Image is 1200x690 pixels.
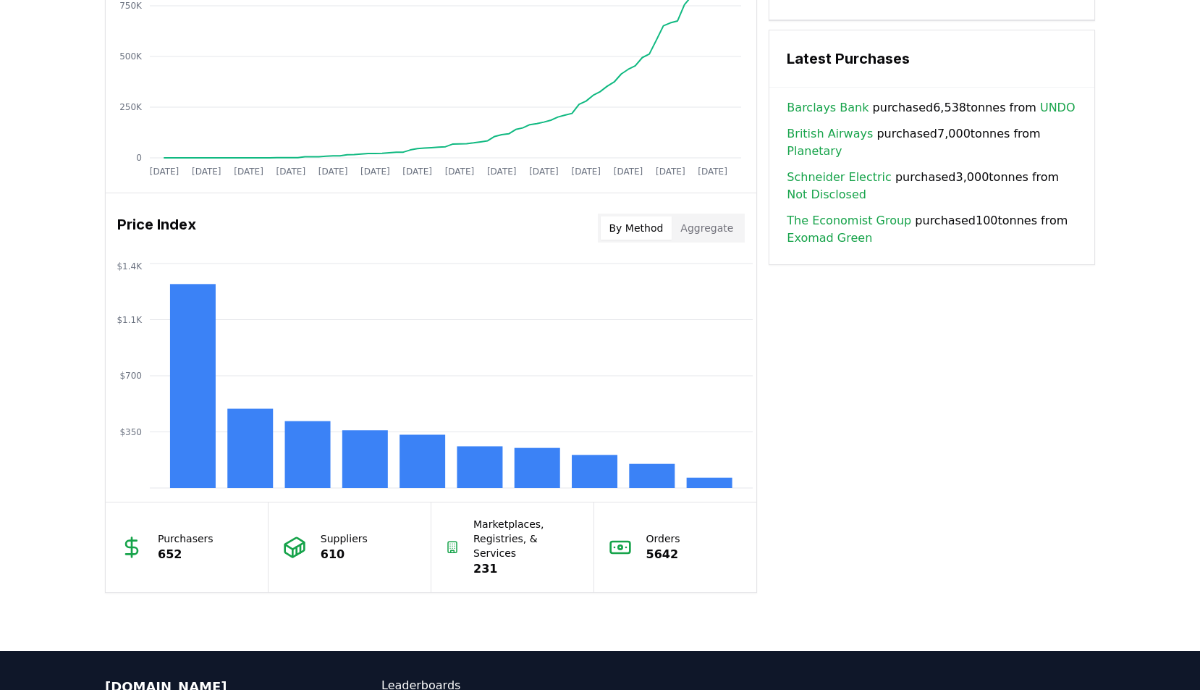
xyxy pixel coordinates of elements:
tspan: 0 [136,153,142,163]
tspan: [DATE] [276,167,306,177]
tspan: [DATE] [656,167,685,177]
tspan: [DATE] [529,167,559,177]
span: purchased 7,000 tonnes from [787,125,1077,160]
span: purchased 100 tonnes from [787,212,1077,247]
a: The Economist Group [787,212,911,230]
a: British Airways [787,125,873,143]
a: Barclays Bank [787,99,869,117]
p: 652 [158,546,214,563]
p: 231 [473,560,579,578]
a: Exomad Green [787,230,872,247]
a: Planetary [787,143,842,160]
tspan: [DATE] [698,167,727,177]
p: Marketplaces, Registries, & Services [473,517,579,560]
h3: Price Index [117,214,196,243]
p: Suppliers [321,531,368,546]
h3: Latest Purchases [787,48,1077,70]
tspan: $350 [119,427,142,437]
tspan: [DATE] [445,167,475,177]
tspan: [DATE] [318,167,348,177]
span: purchased 3,000 tonnes from [787,169,1077,203]
tspan: 750K [119,1,143,11]
tspan: [DATE] [487,167,517,177]
tspan: 250K [119,102,143,112]
p: 610 [321,546,368,563]
tspan: [DATE] [192,167,221,177]
tspan: [DATE] [360,167,390,177]
a: Not Disclosed [787,186,866,203]
a: Schneider Electric [787,169,891,186]
tspan: [DATE] [150,167,179,177]
tspan: 500K [119,51,143,62]
tspan: [DATE] [614,167,643,177]
p: Orders [646,531,680,546]
tspan: $1.1K [117,315,143,325]
p: Purchasers [158,531,214,546]
tspan: [DATE] [402,167,432,177]
tspan: [DATE] [571,167,601,177]
tspan: [DATE] [234,167,263,177]
tspan: $1.4K [117,261,143,272]
a: UNDO [1040,99,1076,117]
span: purchased 6,538 tonnes from [787,99,1075,117]
tspan: $700 [119,371,142,381]
button: By Method [601,216,672,240]
p: 5642 [646,546,680,563]
button: Aggregate [672,216,742,240]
